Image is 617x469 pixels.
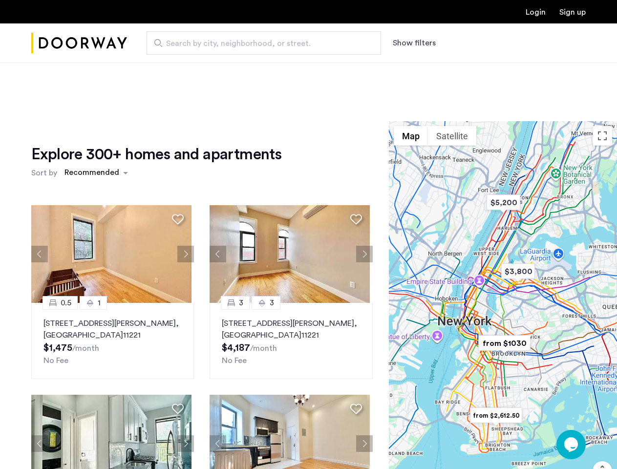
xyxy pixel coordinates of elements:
[31,25,127,62] a: Cazamio Logo
[222,357,247,364] span: No Fee
[31,435,48,452] button: Previous apartment
[31,303,194,379] a: 0.51[STREET_ADDRESS][PERSON_NAME], [GEOGRAPHIC_DATA]11221No Fee
[526,8,546,16] a: Login
[222,318,360,341] p: [STREET_ADDRESS][PERSON_NAME] 11221
[31,205,191,303] img: 2016_638508057422366955.jpeg
[394,126,428,146] button: Show street map
[147,31,381,55] input: Apartment Search
[393,37,436,49] button: Show or hide filters
[559,8,586,16] a: Registration
[210,303,372,379] a: 33[STREET_ADDRESS][PERSON_NAME], [GEOGRAPHIC_DATA]11221No Fee
[166,38,354,49] span: Search by city, neighborhood, or street.
[497,260,539,282] div: $3,800
[43,318,182,341] p: [STREET_ADDRESS][PERSON_NAME] 11221
[43,343,72,353] span: $1,475
[222,343,250,353] span: $4,187
[239,297,243,309] span: 3
[61,297,71,309] span: 0.5
[31,25,127,62] img: logo
[356,246,373,262] button: Next apartment
[210,246,226,262] button: Previous apartment
[593,126,612,146] button: Toggle fullscreen view
[474,332,534,354] div: from $1030
[72,344,99,352] sub: /month
[483,192,524,213] div: $5,200
[98,297,101,309] span: 1
[31,246,48,262] button: Previous apartment
[250,344,277,352] sub: /month
[356,435,373,452] button: Next apartment
[177,246,194,262] button: Next apartment
[31,145,281,164] h1: Explore 300+ homes and apartments
[60,164,133,182] ng-select: sort-apartment
[177,435,194,452] button: Next apartment
[31,167,57,179] label: Sort by
[428,126,476,146] button: Show satellite imagery
[210,205,370,303] img: 2016_638508057423839647.jpeg
[43,357,68,364] span: No Fee
[270,297,274,309] span: 3
[466,405,526,426] div: from $2,612.50
[210,435,226,452] button: Previous apartment
[556,430,588,459] iframe: chat widget
[63,167,119,181] div: Recommended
